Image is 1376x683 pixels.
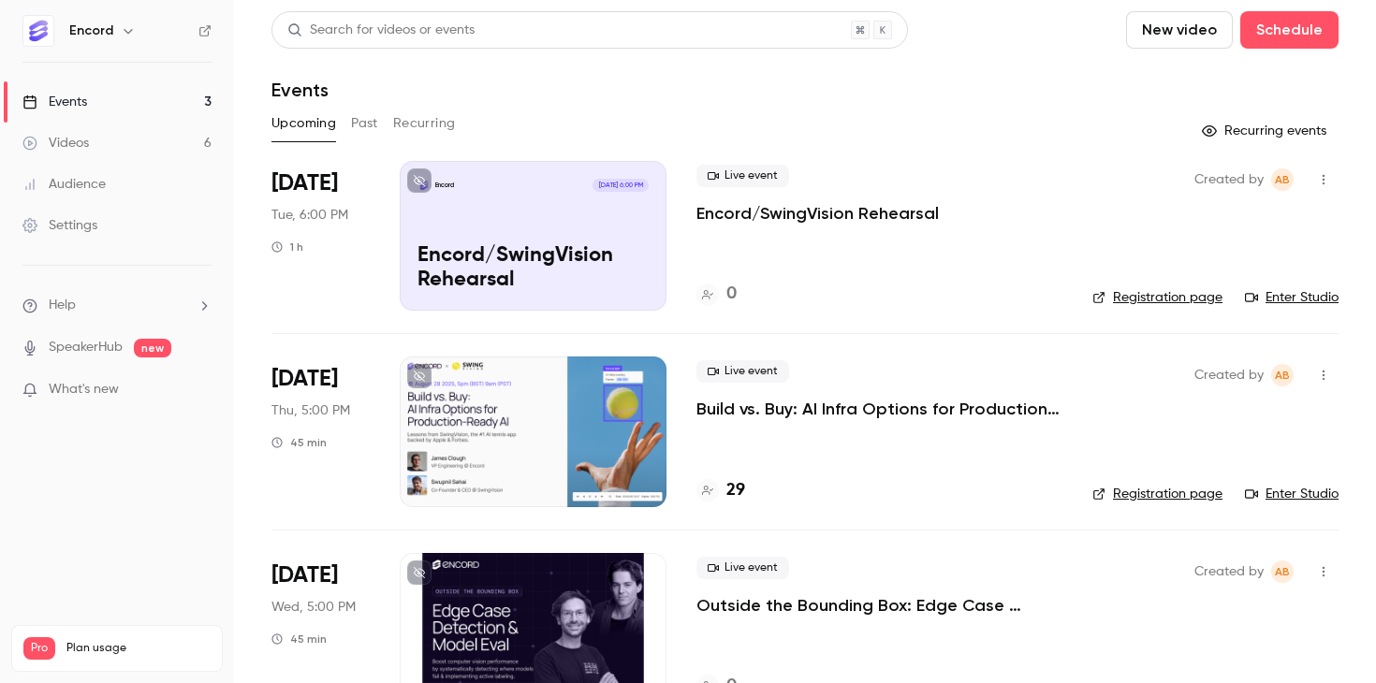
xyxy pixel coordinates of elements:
span: Annabel Benjamin [1271,560,1294,583]
div: Aug 26 Tue, 6:00 PM (Europe/London) [271,161,370,311]
a: Enter Studio [1245,288,1339,307]
span: Live event [696,165,789,187]
p: Encord/SwingVision Rehearsal [417,244,649,293]
span: Thu, 5:00 PM [271,401,350,420]
img: Encord [23,16,53,46]
iframe: Noticeable Trigger [189,382,212,399]
a: Build vs. Buy: AI Infra Options for Production-Ready AI [696,398,1062,420]
h6: Encord [69,22,113,40]
span: Created by [1194,364,1264,386]
a: Encord/SwingVision Rehearsal [696,202,939,225]
div: Settings [22,216,97,235]
button: Schedule [1240,11,1339,49]
div: Videos [22,134,89,153]
span: AB [1275,168,1290,191]
a: 0 [696,282,737,307]
span: What's new [49,380,119,400]
div: Search for videos or events [287,21,475,40]
div: Aug 28 Thu, 5:00 PM (Europe/London) [271,356,370,506]
a: Enter Studio [1245,485,1339,503]
span: Pro [23,637,55,660]
button: New video [1126,11,1233,49]
button: Past [351,109,378,138]
span: Annabel Benjamin [1271,364,1294,386]
span: Wed, 5:00 PM [271,598,356,617]
div: 45 min [271,632,327,647]
div: 45 min [271,435,327,450]
h4: 29 [726,478,745,503]
a: 29 [696,478,745,503]
a: Encord/SwingVision Rehearsal Encord[DATE] 6:00 PMEncord/SwingVision Rehearsal [400,161,666,311]
span: AB [1275,560,1290,583]
span: Live event [696,557,789,579]
span: [DATE] [271,168,338,198]
span: Help [49,296,76,315]
span: Created by [1194,168,1264,191]
span: [DATE] 6:00 PM [593,179,648,192]
div: Audience [22,175,106,194]
h4: 0 [726,282,737,307]
a: SpeakerHub [49,338,123,357]
button: Upcoming [271,109,336,138]
a: Outside the Bounding Box: Edge Case Detection & Model Eval [696,594,1062,617]
span: AB [1275,364,1290,386]
div: 1 h [271,240,303,254]
span: Created by [1194,560,1264,583]
h1: Events [271,79,329,101]
li: help-dropdown-opener [22,296,212,315]
a: Registration page [1092,288,1222,307]
p: Encord [435,181,454,190]
span: Live event [696,360,789,383]
a: Registration page [1092,485,1222,503]
div: Events [22,93,87,111]
span: new [134,339,171,357]
span: Plan usage [66,641,211,656]
span: Annabel Benjamin [1271,168,1294,191]
span: [DATE] [271,364,338,394]
button: Recurring events [1193,116,1339,146]
span: [DATE] [271,560,338,590]
button: Recurring [393,109,456,138]
span: Tue, 6:00 PM [271,206,348,225]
